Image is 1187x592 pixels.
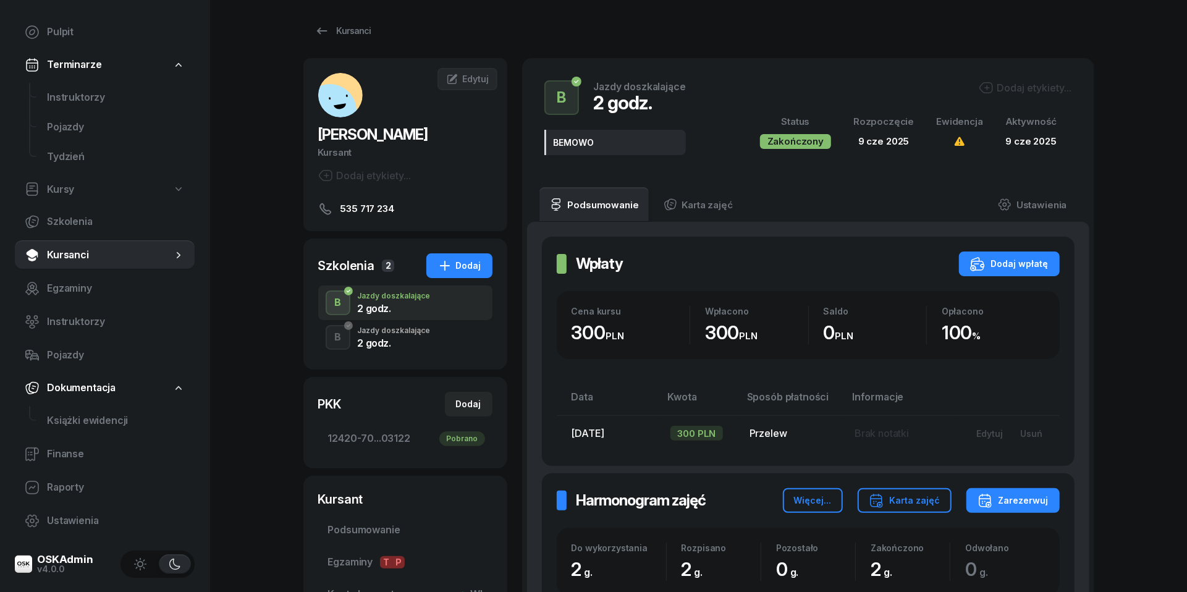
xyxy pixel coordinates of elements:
th: Sposób płatności [740,389,845,415]
a: Pojazdy [15,340,195,370]
span: Edytuj [462,74,488,84]
div: 0 [824,321,927,344]
span: [PERSON_NAME] [318,125,428,143]
small: g. [884,566,892,578]
div: 9 cze 2025 [1005,133,1057,150]
span: Pulpit [47,24,185,40]
span: 2 [682,558,709,580]
div: 300 PLN [670,426,724,441]
a: Pulpit [15,17,195,47]
div: Aktywność [1005,114,1057,130]
div: BEMOWO [544,130,686,155]
div: Kursant [318,145,492,161]
button: B [326,325,350,350]
div: Jazdy doszkalające [358,292,431,300]
a: Tydzień [37,142,195,172]
a: Instruktorzy [37,83,195,112]
span: 2 [871,558,898,580]
a: Kursy [15,175,195,204]
div: 2 godz. [358,338,431,348]
div: Edytuj [976,428,1003,439]
div: Karta zajęć [869,493,940,508]
span: Raporty [47,480,185,496]
small: g. [584,566,593,578]
div: 2 godz. [358,303,431,313]
span: Książki ewidencji [47,413,185,429]
div: Jazdy doszkalające [358,327,431,334]
span: Pojazdy [47,347,185,363]
a: Terminarze [15,51,195,79]
button: Dodaj etykiety... [979,80,1072,95]
small: g. [790,566,799,578]
button: Zarezerwuj [966,488,1060,513]
button: Karta zajęć [858,488,952,513]
div: Odwołano [965,543,1044,553]
small: % [973,330,981,342]
div: 100 [942,321,1045,344]
span: Terminarze [47,57,101,73]
div: 2 godz. [594,91,686,114]
button: Dodaj wpłatę [959,252,1060,276]
div: Kursanci [315,23,371,38]
small: PLN [740,330,758,342]
a: Edytuj [437,68,497,90]
button: Więcej... [783,488,843,513]
span: Instruktorzy [47,90,185,106]
a: Książki ewidencji [37,406,195,436]
div: B [552,85,571,110]
th: Informacje [845,389,958,415]
div: Saldo [824,306,927,316]
div: Do wykorzystania [572,543,666,553]
button: Edytuj [968,423,1012,444]
a: 535 717 234 [318,201,492,216]
div: Zarezerwuj [978,493,1049,508]
span: 2 [382,260,394,272]
a: Podsumowanie [539,187,649,222]
span: Egzaminy [47,281,185,297]
div: Opłacono [942,306,1045,316]
span: Pojazdy [47,119,185,135]
div: Dodaj [437,258,481,273]
a: Ustawienia [988,187,1076,222]
span: 535 717 234 [340,201,394,216]
div: Zakończony [760,134,831,149]
div: B [329,327,346,348]
div: 0 [776,558,855,581]
th: Kwota [661,389,740,415]
span: Brak notatki [855,427,909,439]
a: Egzaminy [15,274,195,303]
a: Ustawienia [15,506,195,536]
span: Kursanci [47,247,172,263]
span: Dokumentacja [47,380,116,396]
span: 9 cze 2025 [858,135,909,147]
span: 2 [572,558,599,580]
span: T [380,556,392,569]
div: Pobrano [439,431,485,446]
div: PKK [318,395,342,413]
div: Przelew [750,426,835,442]
div: Wpłacono [705,306,808,316]
span: [DATE] [572,427,604,439]
small: g. [979,566,988,578]
span: Ustawienia [47,513,185,529]
a: Pojazdy [37,112,195,142]
div: B [329,292,346,313]
div: 300 [705,321,808,344]
a: Kursanci [303,19,382,43]
div: Więcej... [794,493,832,508]
span: P [392,556,405,569]
a: Kursanci [15,240,195,270]
div: Dodaj [456,397,481,412]
a: EgzaminyTP [318,548,492,577]
button: Dodaj etykiety... [318,168,412,183]
button: Usuń [1012,423,1051,444]
span: Szkolenia [47,214,185,230]
button: BJazdy doszkalające2 godz. [318,320,492,355]
span: Kursy [47,182,74,198]
small: g. [695,566,703,578]
div: v4.0.0 [37,565,93,573]
span: Finanse [47,446,185,462]
a: Karta zajęć [654,187,743,222]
